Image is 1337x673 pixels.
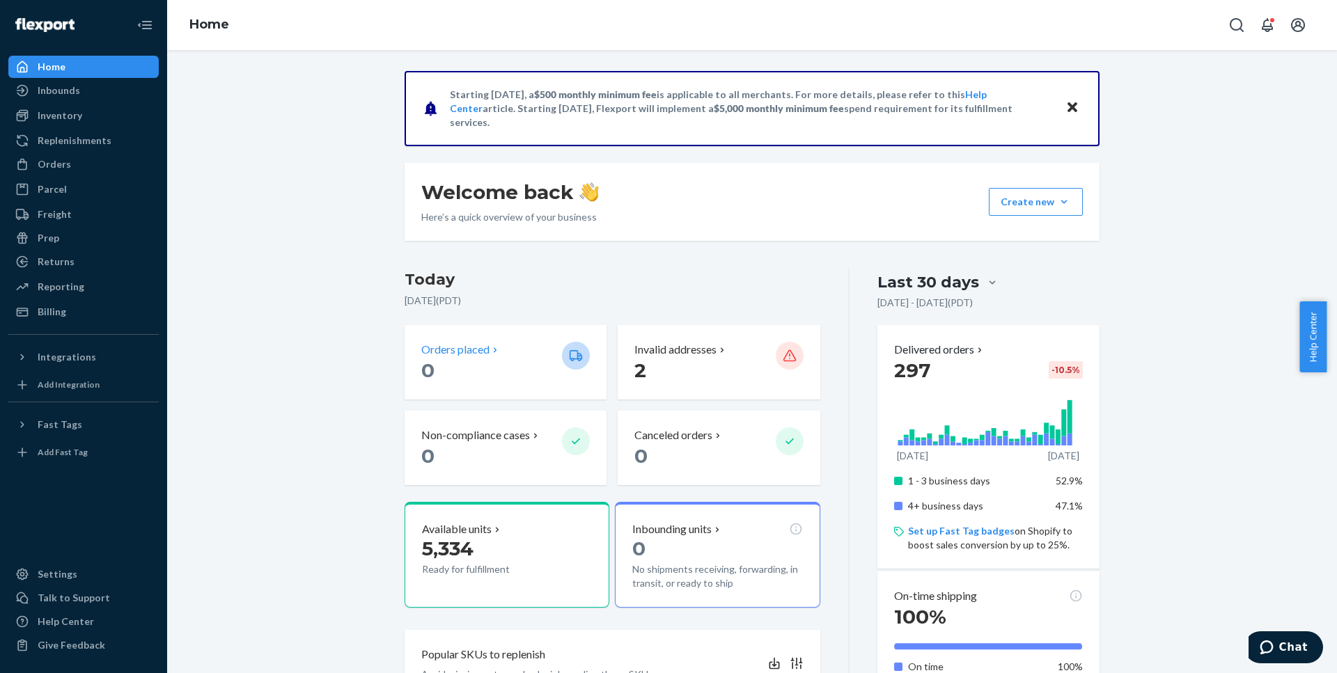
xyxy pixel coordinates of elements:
div: Fast Tags [38,418,82,431]
img: Flexport logo [15,18,75,32]
a: Freight [8,203,159,225]
div: Replenishments [38,134,111,148]
div: Add Integration [38,379,100,390]
button: Non-compliance cases 0 [405,411,607,485]
p: Starting [DATE], a is applicable to all merchants. For more details, please refer to this article... [450,88,1052,129]
button: Give Feedback [8,634,159,656]
div: Settings [38,567,77,581]
button: Inbounding units0No shipments receiving, forwarding, in transit, or ready to ship [615,502,820,608]
a: Home [8,56,159,78]
div: Inbounds [38,84,80,97]
a: Inventory [8,104,159,127]
p: Ready for fulfillment [422,562,551,576]
ol: breadcrumbs [178,5,240,45]
p: [DATE] - [DATE] ( PDT ) [877,296,973,310]
span: 5,334 [422,537,474,560]
div: Reporting [38,280,84,294]
div: Freight [38,207,72,221]
a: Prep [8,227,159,249]
span: 100% [894,605,946,628]
div: Parcel [38,182,67,196]
p: Canceled orders [634,427,712,443]
button: Fast Tags [8,413,159,436]
div: Last 30 days [877,271,979,293]
button: Canceled orders 0 [618,411,820,485]
a: Home [189,17,229,32]
p: 4+ business days [908,499,1045,513]
p: 1 - 3 business days [908,474,1045,488]
a: Replenishments [8,129,159,152]
a: Add Integration [8,374,159,396]
a: Parcel [8,178,159,200]
p: Non-compliance cases [421,427,530,443]
button: Open account menu [1284,11,1312,39]
a: Billing [8,301,159,323]
button: Close [1063,98,1081,118]
a: Help Center [8,610,159,633]
button: Help Center [1299,301,1327,372]
div: Help Center [38,615,94,628]
button: Create new [989,188,1083,216]
a: Settings [8,563,159,585]
span: 100% [1058,660,1083,672]
p: On-time shipping [894,588,977,604]
span: 0 [632,537,646,560]
div: Billing [38,305,66,319]
div: -10.5 % [1049,361,1083,379]
h1: Welcome back [421,180,599,205]
button: Available units5,334Ready for fulfillment [405,502,609,608]
p: No shipments receiving, forwarding, in transit, or ready to ship [632,562,802,590]
button: Orders placed 0 [405,325,607,399]
a: Add Fast Tag [8,441,159,464]
a: Set up Fast Tag badges [908,525,1015,537]
a: Returns [8,251,159,273]
button: Open Search Box [1223,11,1251,39]
p: [DATE] [897,449,928,463]
a: Inbounds [8,79,159,102]
button: Delivered orders [894,342,985,358]
div: Inventory [38,109,82,122]
p: Popular SKUs to replenish [421,647,545,663]
span: 0 [421,358,435,382]
button: Close Navigation [131,11,159,39]
span: 47.1% [1056,500,1083,512]
div: Prep [38,231,59,245]
h3: Today [405,269,820,291]
iframe: Opens a widget where you can chat to one of our agents [1249,631,1323,666]
span: 297 [894,358,930,382]
span: 0 [421,444,435,468]
div: Give Feedback [38,638,105,652]
button: Open notifications [1253,11,1281,39]
p: Invalid addresses [634,342,717,358]
button: Invalid addresses 2 [618,325,820,399]
div: Integrations [38,350,96,364]
span: $5,000 monthly minimum fee [714,102,844,114]
span: 0 [634,444,648,468]
p: [DATE] [1048,449,1079,463]
a: Orders [8,153,159,175]
p: on Shopify to boost sales conversion by up to 25%. [908,524,1083,552]
div: Returns [38,255,75,269]
button: Integrations [8,346,159,368]
div: Add Fast Tag [38,446,88,458]
p: Here’s a quick overview of your business [421,210,599,224]
p: Inbounding units [632,521,712,537]
button: Talk to Support [8,587,159,609]
span: $500 monthly minimum fee [534,88,657,100]
span: 2 [634,358,646,382]
span: 52.9% [1056,475,1083,486]
p: Orders placed [421,342,490,358]
div: Talk to Support [38,591,110,605]
img: hand-wave emoji [579,182,599,202]
div: Home [38,60,65,74]
p: [DATE] ( PDT ) [405,294,820,308]
a: Reporting [8,276,159,298]
div: Orders [38,157,71,171]
p: Available units [422,521,492,537]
